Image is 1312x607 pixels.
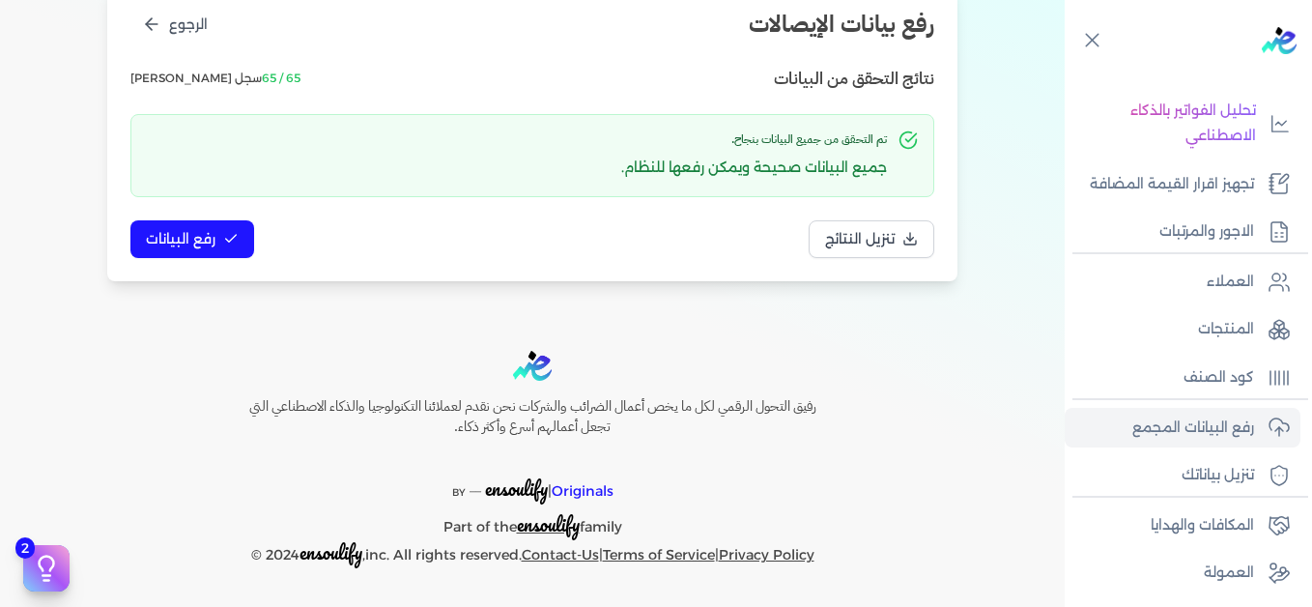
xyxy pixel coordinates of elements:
img: logo [513,351,552,381]
span: تنزيل النتائج [825,229,895,249]
p: العمولة [1204,561,1254,586]
a: كود الصنف [1065,358,1300,398]
span: ensoulify [517,509,580,539]
h2: رفع بيانات الإيصالات [749,7,934,42]
button: 2 [23,545,70,592]
span: 65 / 65 [262,71,300,85]
p: | [208,453,857,506]
button: الرجوع [130,7,219,43]
a: تجهيز اقرار القيمة المضافة [1065,164,1300,205]
span: الرجوع [169,14,208,35]
span: ensoulify [485,474,548,504]
p: Part of the family [208,505,857,540]
p: جميع البيانات صحيحة ويمكن رفعها للنظام. [621,156,887,181]
span: سجل [PERSON_NAME] [130,70,300,87]
span: رفع البيانات [146,229,215,249]
span: 2 [15,537,35,559]
sup: __ [470,480,481,493]
button: تنزيل النتائج [809,220,934,258]
button: رفع البيانات [130,220,254,258]
p: المنتجات [1198,317,1254,342]
p: © 2024 ,inc. All rights reserved. | | [208,540,857,568]
h3: تم التحقق من جميع البيانات بنجاح. [621,130,887,148]
a: ensoulify [517,518,580,535]
p: رفع البيانات المجمع [1132,416,1254,441]
a: تنزيل بياناتك [1065,455,1300,496]
p: كود الصنف [1184,365,1254,390]
a: العملاء [1065,262,1300,303]
h6: رفيق التحول الرقمي لكل ما يخص أعمال الضرائب والشركات نحن نقدم لعملائنا التكنولوجيا والذكاء الاصطن... [208,396,857,438]
a: Privacy Policy [719,546,814,564]
a: رفع البيانات المجمع [1065,408,1300,448]
a: Contact-Us [522,546,599,564]
h3: نتائج التحقق من البيانات [774,66,934,91]
a: العمولة [1065,553,1300,593]
span: ensoulify [299,537,362,567]
a: Terms of Service [603,546,715,564]
a: الاجور والمرتبات [1065,212,1300,252]
span: BY [452,486,466,499]
p: الاجور والمرتبات [1159,219,1254,245]
p: العملاء [1207,270,1254,295]
p: تحليل الفواتير بالذكاء الاصطناعي [1074,99,1256,148]
img: logo [1262,27,1297,54]
a: المكافات والهدايا [1065,506,1300,546]
p: تجهيز اقرار القيمة المضافة [1090,172,1254,197]
p: تنزيل بياناتك [1182,463,1254,488]
a: المنتجات [1065,309,1300,350]
p: المكافات والهدايا [1151,513,1254,538]
a: تحليل الفواتير بالذكاء الاصطناعي [1065,91,1300,156]
span: Originals [552,482,613,500]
